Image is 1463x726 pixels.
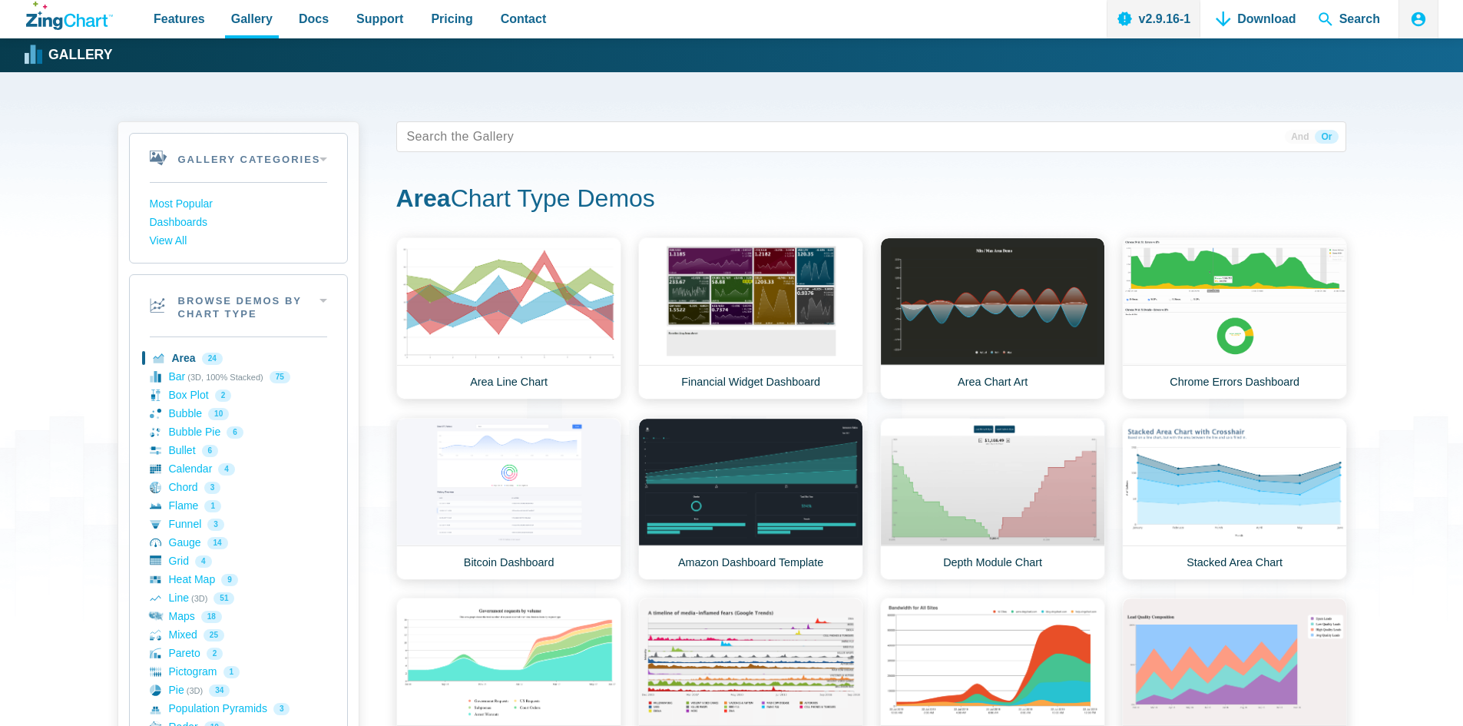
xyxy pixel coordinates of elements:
span: Docs [299,8,329,29]
a: ZingChart Logo. Click to return to the homepage [26,2,113,30]
strong: Gallery [48,48,112,62]
a: Bitcoin Dashboard [396,418,621,580]
h2: Gallery Categories [130,134,347,182]
strong: Area [396,184,451,212]
span: Contact [501,8,547,29]
a: Most Popular [150,195,327,214]
a: View All [150,232,327,250]
a: Amazon Dashboard Template [638,418,863,580]
span: Support [356,8,403,29]
span: And [1285,130,1315,144]
a: Financial Widget Dashboard [638,237,863,399]
span: Gallery [231,8,273,29]
a: Chrome Errors Dashboard [1122,237,1347,399]
a: Area Line Chart [396,237,621,399]
a: Stacked Area Chart [1122,418,1347,580]
h2: Browse Demos By Chart Type [130,275,347,336]
h1: Chart Type Demos [396,183,1346,217]
a: Gallery [26,44,112,67]
span: Or [1315,130,1338,144]
a: Area Chart Art [880,237,1105,399]
a: Depth Module Chart [880,418,1105,580]
a: Dashboards [150,214,327,232]
span: Features [154,8,205,29]
span: Pricing [431,8,472,29]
